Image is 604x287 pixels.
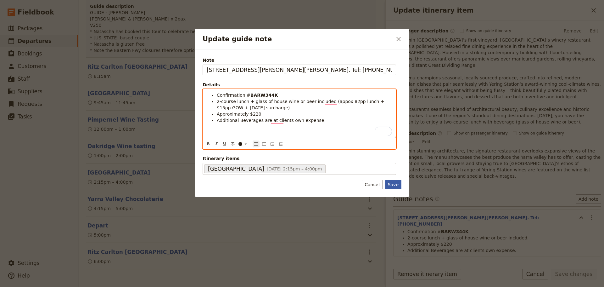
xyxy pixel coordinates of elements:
span: Confirmation # [217,93,250,98]
button: Numbered list [261,141,268,147]
span: Note [203,57,396,63]
div: To enrich screen reader interactions, please activate Accessibility in Grammarly extension settings [203,89,396,139]
span: Itinerary items [203,155,396,162]
span: [DATE] 2:15pm – 4:00pm [267,166,322,171]
span: Approximately $220 [217,112,261,117]
button: Close dialog [393,34,404,44]
button: Bulleted list [253,141,260,147]
input: Note [203,65,396,75]
button: Format underline [221,141,228,147]
span: [GEOGRAPHIC_DATA] [208,165,264,173]
button: Format strikethrough [229,141,236,147]
button: Decrease indent [277,141,284,147]
div: Details [203,82,396,88]
span: 2-course lunch + glass of house wine or beer included (appox 82pp lunch + $15pp GOW + [DATE] surc... [217,99,386,110]
button: Increase indent [269,141,276,147]
strong: BARW344K [250,93,278,98]
button: Save [385,180,401,189]
button: Format italic [213,141,220,147]
button: ​ [237,141,249,147]
button: Cancel [362,180,382,189]
button: Format bold [205,141,212,147]
span: Additional Beverages are at clients own expense. [217,118,326,123]
div: ​ [238,141,250,146]
h2: Update guide note [203,34,392,44]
